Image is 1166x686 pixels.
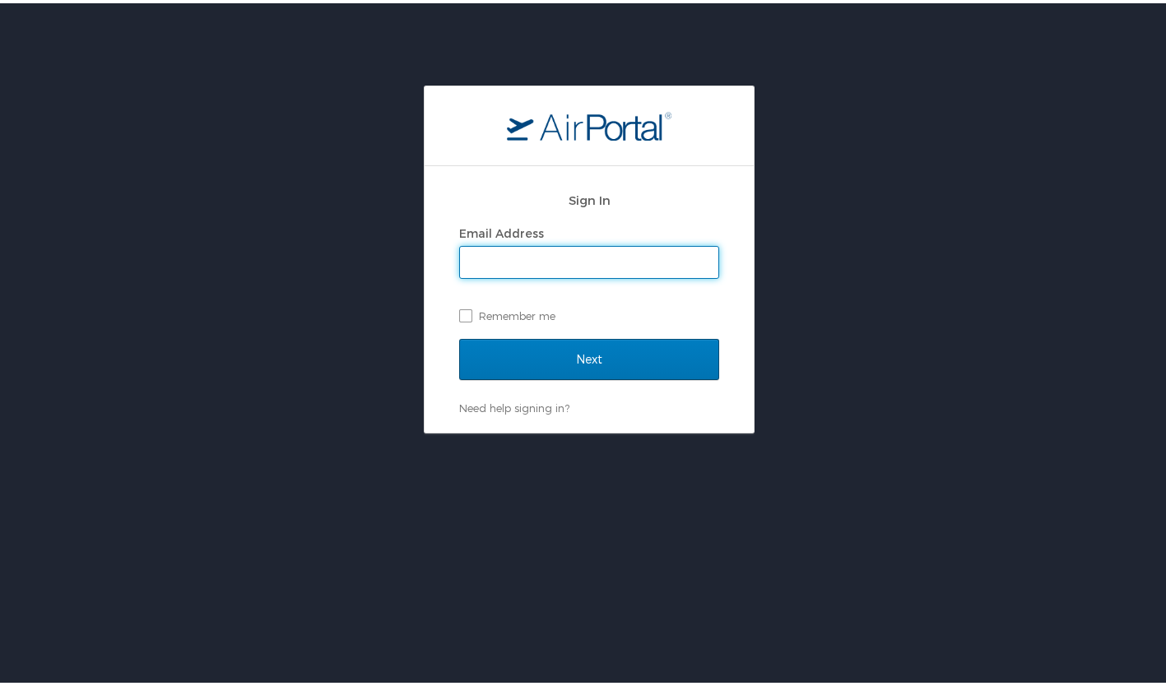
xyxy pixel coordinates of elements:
label: Email Address [459,223,544,237]
a: Need help signing in? [459,398,569,411]
label: Remember me [459,300,719,325]
h2: Sign In [459,188,719,206]
img: logo [507,108,671,137]
input: Next [459,336,719,377]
